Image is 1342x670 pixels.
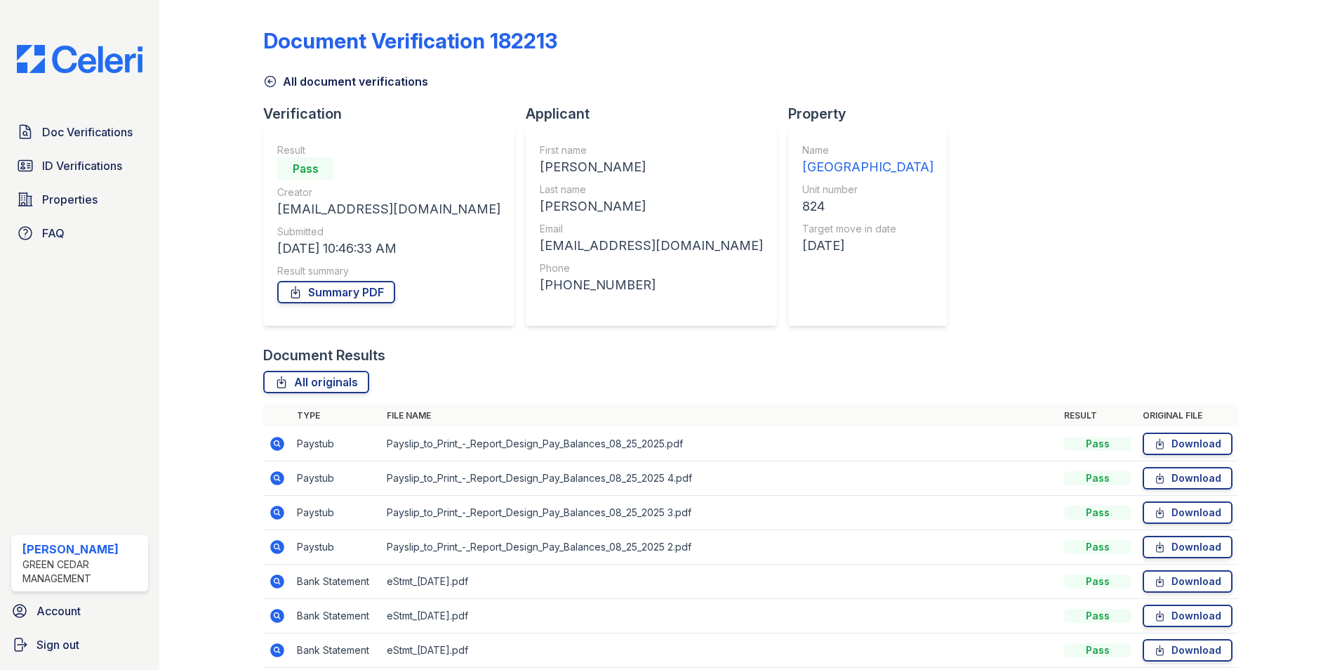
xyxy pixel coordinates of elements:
a: Download [1143,501,1233,524]
span: Sign out [36,636,79,653]
div: [EMAIL_ADDRESS][DOMAIN_NAME] [540,236,763,256]
td: Paystub [291,496,381,530]
a: Download [1143,570,1233,593]
div: Pass [277,157,333,180]
div: [PERSON_NAME] [540,157,763,177]
a: ID Verifications [11,152,148,180]
td: Bank Statement [291,633,381,668]
td: Bank Statement [291,599,381,633]
span: Properties [42,191,98,208]
a: Download [1143,639,1233,662]
a: Doc Verifications [11,118,148,146]
div: Document Results [263,346,385,365]
div: Result summary [277,264,500,278]
div: Target move in date [802,222,934,236]
div: Green Cedar Management [22,558,142,586]
div: [PERSON_NAME] [22,541,142,558]
td: eStmt_[DATE].pdf [381,599,1058,633]
th: Original file [1137,405,1238,427]
a: Properties [11,185,148,214]
div: [DATE] [802,236,934,256]
div: Property [788,104,959,124]
td: Payslip_to_Print_-_Report_Design_Pay_Balances_08_25_2025 2.pdf [381,530,1058,565]
div: Phone [540,261,763,275]
a: Name [GEOGRAPHIC_DATA] [802,143,934,177]
a: Download [1143,467,1233,490]
th: Result [1058,405,1137,427]
a: Download [1143,433,1233,455]
td: Bank Statement [291,565,381,599]
div: Pass [1064,574,1131,589]
div: Applicant [526,104,788,124]
span: Account [36,603,81,619]
span: FAQ [42,225,65,242]
a: Download [1143,605,1233,627]
td: Payslip_to_Print_-_Report_Design_Pay_Balances_08_25_2025.pdf [381,427,1058,461]
div: Pass [1064,506,1131,520]
div: Result [277,143,500,157]
span: ID Verifications [42,157,122,174]
th: Type [291,405,381,427]
span: Doc Verifications [42,124,133,140]
div: Document Verification 182213 [263,28,557,53]
div: Unit number [802,183,934,197]
td: Payslip_to_Print_-_Report_Design_Pay_Balances_08_25_2025 4.pdf [381,461,1058,496]
div: [GEOGRAPHIC_DATA] [802,157,934,177]
div: Email [540,222,763,236]
div: Pass [1064,540,1131,554]
div: Creator [277,185,500,199]
div: Pass [1064,643,1131,657]
div: [EMAIL_ADDRESS][DOMAIN_NAME] [277,199,500,219]
td: eStmt_[DATE].pdf [381,565,1058,599]
div: Pass [1064,609,1131,623]
td: Paystub [291,461,381,496]
a: Account [6,597,154,625]
a: Summary PDF [277,281,395,303]
div: [DATE] 10:46:33 AM [277,239,500,258]
div: Last name [540,183,763,197]
th: File name [381,405,1058,427]
td: Payslip_to_Print_-_Report_Design_Pay_Balances_08_25_2025 3.pdf [381,496,1058,530]
a: All document verifications [263,73,428,90]
div: Name [802,143,934,157]
td: Paystub [291,530,381,565]
a: All originals [263,371,369,393]
div: 824 [802,197,934,216]
div: Pass [1064,437,1131,451]
div: Submitted [277,225,500,239]
td: eStmt_[DATE].pdf [381,633,1058,668]
div: [PHONE_NUMBER] [540,275,763,295]
div: [PERSON_NAME] [540,197,763,216]
a: Download [1143,536,1233,558]
img: CE_Logo_Blue-a8612792a0a2168367f1c8372b55b34899dd931a85d93a1a3d3e32e68fde9ad4.png [6,45,154,73]
div: Verification [263,104,526,124]
a: FAQ [11,219,148,247]
td: Paystub [291,427,381,461]
a: Sign out [6,631,154,659]
div: Pass [1064,471,1131,485]
div: First name [540,143,763,157]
